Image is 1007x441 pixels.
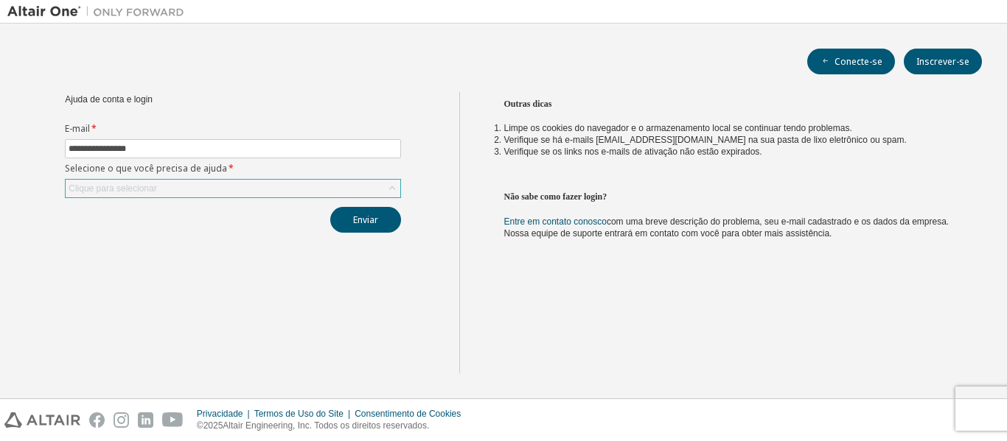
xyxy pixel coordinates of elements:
img: altair_logo.svg [4,412,80,428]
font: com uma breve descrição do problema, seu e-mail cadastrado e os dados da empresa. Nossa equipe de... [504,216,949,239]
img: Altair Um [7,4,192,19]
font: Limpe os cookies do navegador e o armazenamento local se continuar tendo problemas. [504,123,852,133]
font: Enviar [353,214,378,226]
font: Verifique se os links nos e-mails de ativação não estão expirados. [504,147,762,157]
font: Consentimento de Cookies [355,409,461,419]
font: Privacidade [197,409,243,419]
font: 2025 [203,420,223,431]
img: youtube.svg [162,412,184,428]
font: © [197,420,203,431]
font: Termos de Uso do Site [254,409,344,419]
img: linkedin.svg [138,412,153,428]
button: Enviar [330,207,401,233]
font: Conecte-se [834,55,882,68]
div: Clique para selecionar [66,180,400,197]
font: Altair Engineering, Inc. Todos os direitos reservados. [223,420,429,431]
img: facebook.svg [89,412,105,428]
a: Entre em contato conosco [504,216,607,227]
font: Clique para selecionar [69,183,156,194]
font: Outras dicas [504,99,552,109]
font: Não sabe como fazer login? [504,191,607,202]
button: Inscrever-se [904,49,982,74]
font: Selecione o que você precisa de ajuda [65,162,227,174]
img: instagram.svg [114,412,129,428]
font: E-mail [65,122,90,135]
font: Ajuda de conta e login [65,94,153,105]
font: Inscrever-se [916,55,969,68]
button: Conecte-se [807,49,895,74]
font: Verifique se há e-mails [EMAIL_ADDRESS][DOMAIN_NAME] na sua pasta de lixo eletrônico ou spam. [504,135,907,145]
